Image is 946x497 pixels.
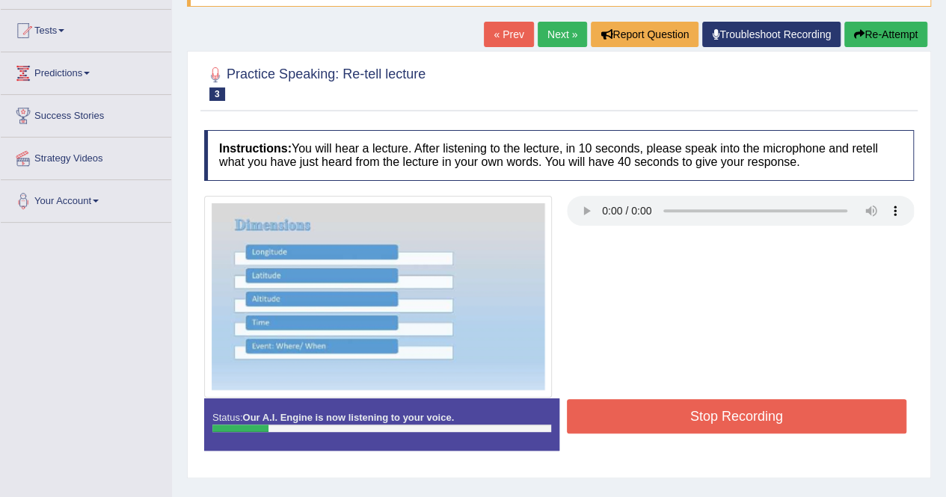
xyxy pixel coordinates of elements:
a: « Prev [484,22,533,47]
span: 3 [209,87,225,101]
b: Instructions: [219,142,292,155]
button: Stop Recording [567,399,907,433]
a: Troubleshoot Recording [702,22,841,47]
div: Status: [204,398,559,451]
button: Re-Attempt [844,22,927,47]
a: Strategy Videos [1,138,171,175]
h4: You will hear a lecture. After listening to the lecture, in 10 seconds, please speak into the mic... [204,130,914,180]
a: Your Account [1,180,171,217]
button: Report Question [591,22,698,47]
a: Next » [538,22,587,47]
strong: Our A.I. Engine is now listening to your voice. [242,412,454,423]
a: Tests [1,10,171,47]
a: Success Stories [1,95,171,132]
h2: Practice Speaking: Re-tell lecture [204,64,426,101]
a: Predictions [1,52,171,90]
